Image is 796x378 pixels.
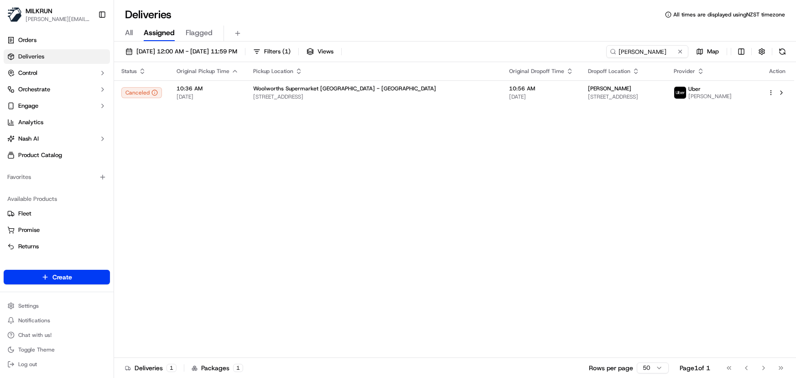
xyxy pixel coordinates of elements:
[4,329,110,341] button: Chat with us!
[233,364,243,372] div: 1
[4,239,110,254] button: Returns
[4,206,110,221] button: Fleet
[121,87,162,98] button: Canceled
[136,47,237,56] span: [DATE] 12:00 AM - [DATE] 11:59 PM
[7,226,106,234] a: Promise
[192,363,243,373] div: Packages
[125,7,172,22] h1: Deliveries
[18,226,40,234] span: Promise
[317,47,333,56] span: Views
[680,363,710,373] div: Page 1 of 1
[509,68,564,75] span: Original Dropoff Time
[166,364,177,372] div: 1
[7,210,106,218] a: Fleet
[18,151,62,159] span: Product Catalog
[4,49,110,64] a: Deliveries
[249,45,295,58] button: Filters(1)
[768,68,787,75] div: Action
[688,85,701,93] span: Uber
[121,45,241,58] button: [DATE] 12:00 AM - [DATE] 11:59 PM
[18,102,38,110] span: Engage
[707,47,719,56] span: Map
[18,317,50,324] span: Notifications
[7,242,106,251] a: Returns
[26,6,52,16] button: MILKRUN
[4,148,110,163] a: Product Catalog
[18,135,39,143] span: Nash AI
[125,27,133,38] span: All
[264,47,291,56] span: Filters
[18,69,37,77] span: Control
[253,85,436,92] span: Woolworths Supermarket [GEOGRAPHIC_DATA] - [GEOGRAPHIC_DATA]
[4,343,110,356] button: Toggle Theme
[4,223,110,237] button: Promise
[125,363,177,373] div: Deliveries
[18,361,37,368] span: Log out
[26,16,91,23] button: [PERSON_NAME][EMAIL_ADDRESS][DOMAIN_NAME]
[4,358,110,371] button: Log out
[4,192,110,206] div: Available Products
[692,45,723,58] button: Map
[18,52,44,61] span: Deliveries
[606,45,688,58] input: Type to search
[4,314,110,327] button: Notifications
[18,331,52,339] span: Chat with us!
[177,85,239,92] span: 10:36 AM
[18,118,43,126] span: Analytics
[302,45,338,58] button: Views
[588,93,659,100] span: [STREET_ADDRESS]
[4,270,110,284] button: Create
[18,36,36,44] span: Orders
[18,302,39,310] span: Settings
[18,242,39,251] span: Returns
[4,82,110,97] button: Orchestrate
[688,93,732,100] span: [PERSON_NAME]
[18,210,31,218] span: Fleet
[4,33,110,47] a: Orders
[674,68,695,75] span: Provider
[253,68,293,75] span: Pickup Location
[121,68,137,75] span: Status
[177,93,239,100] span: [DATE]
[4,99,110,113] button: Engage
[177,68,229,75] span: Original Pickup Time
[589,363,633,373] p: Rows per page
[673,11,785,18] span: All times are displayed using NZST timezone
[18,85,50,94] span: Orchestrate
[7,7,22,22] img: MILKRUN
[282,47,291,56] span: ( 1 )
[4,170,110,184] div: Favorites
[253,93,494,100] span: [STREET_ADDRESS]
[588,68,630,75] span: Dropoff Location
[674,87,686,99] img: uber-new-logo.jpeg
[18,346,55,353] span: Toggle Theme
[509,93,573,100] span: [DATE]
[186,27,213,38] span: Flagged
[588,85,631,92] span: [PERSON_NAME]
[144,27,175,38] span: Assigned
[4,115,110,130] a: Analytics
[4,131,110,146] button: Nash AI
[776,45,789,58] button: Refresh
[4,299,110,312] button: Settings
[509,85,573,92] span: 10:56 AM
[4,4,94,26] button: MILKRUNMILKRUN[PERSON_NAME][EMAIL_ADDRESS][DOMAIN_NAME]
[4,66,110,80] button: Control
[52,273,72,282] span: Create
